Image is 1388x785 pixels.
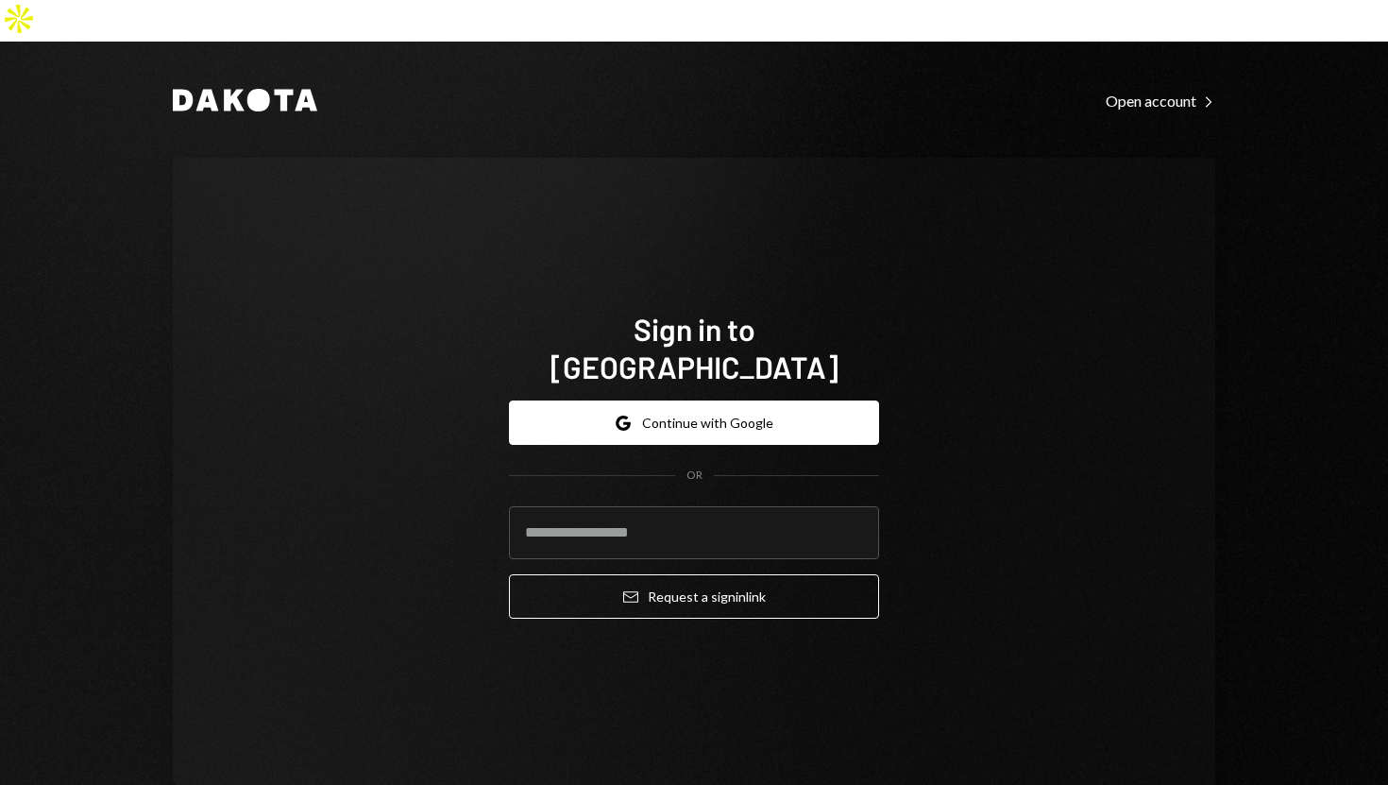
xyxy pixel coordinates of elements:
[1106,90,1215,111] a: Open account
[509,574,879,619] button: Request a signinlink
[509,401,879,445] button: Continue with Google
[509,310,879,385] h1: Sign in to [GEOGRAPHIC_DATA]
[1106,92,1215,111] div: Open account
[686,468,702,484] div: OR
